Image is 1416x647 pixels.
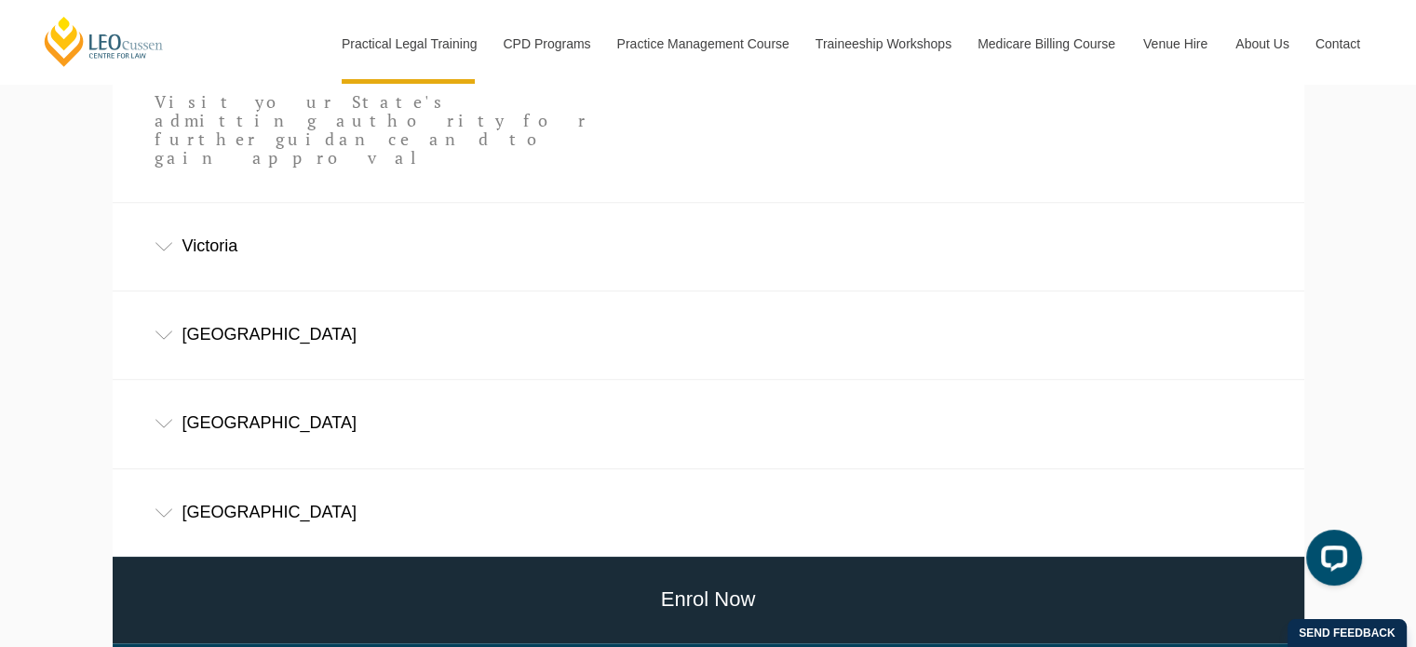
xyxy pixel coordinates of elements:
a: Traineeship Workshops [802,4,964,84]
a: About Us [1221,4,1301,84]
a: Medicare Billing Course [964,4,1129,84]
a: Contact [1301,4,1374,84]
div: Victoria [113,203,1304,290]
a: Enrol Now [108,557,1309,643]
a: CPD Programs [489,4,602,84]
div: [GEOGRAPHIC_DATA] [113,291,1304,378]
div: [GEOGRAPHIC_DATA] [113,469,1304,556]
a: [PERSON_NAME] Centre for Law [42,15,166,68]
p: Visit your State's admitting authority for further guidance and to gain approval [155,93,600,167]
iframe: LiveChat chat widget [1291,522,1369,600]
div: [GEOGRAPHIC_DATA] [113,380,1304,466]
a: Venue Hire [1129,4,1221,84]
a: Practice Management Course [603,4,802,84]
a: Practical Legal Training [328,4,490,84]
